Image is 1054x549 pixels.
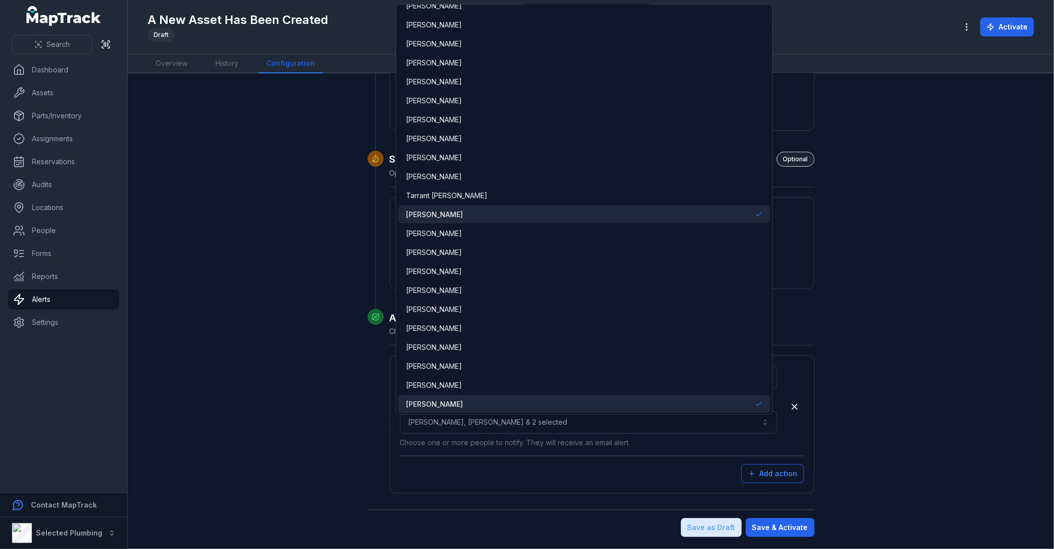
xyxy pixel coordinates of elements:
span: [PERSON_NAME] [406,58,462,68]
button: [PERSON_NAME], [PERSON_NAME] & 2 selected [400,411,777,434]
span: [PERSON_NAME] [406,20,462,30]
span: [PERSON_NAME] [406,39,462,49]
span: [PERSON_NAME] [406,115,462,125]
span: [PERSON_NAME] [406,323,462,333]
span: [PERSON_NAME] [406,285,462,295]
span: [PERSON_NAME] [406,96,462,106]
span: Tarrant [PERSON_NAME] [406,191,487,201]
div: [PERSON_NAME], [PERSON_NAME] & 2 selected [396,4,773,415]
span: [PERSON_NAME] [406,248,462,258]
span: [PERSON_NAME] [406,77,462,87]
span: [PERSON_NAME] [406,304,462,314]
span: [PERSON_NAME] [406,399,463,409]
span: [PERSON_NAME] [406,380,462,390]
span: [PERSON_NAME] [406,361,462,371]
span: [PERSON_NAME] [406,210,463,220]
span: [PERSON_NAME] [406,342,462,352]
span: [PERSON_NAME] [406,172,462,182]
span: [PERSON_NAME] [406,153,462,163]
span: [PERSON_NAME] [406,229,462,239]
span: [PERSON_NAME] [406,267,462,276]
span: [PERSON_NAME] [406,1,462,11]
span: [PERSON_NAME] [406,134,462,144]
